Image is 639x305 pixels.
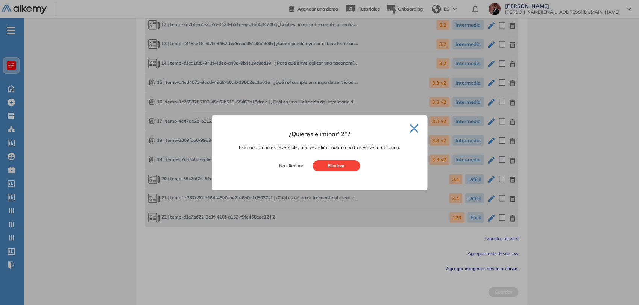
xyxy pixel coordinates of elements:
[601,269,639,305] iframe: Chat Widget
[221,144,418,151] span: Esta acción no es reversible, una vez eliminada no podrás volver a utilizarla.
[279,160,304,171] button: No eliminar
[408,123,420,132] button: ×
[313,160,360,171] button: Eliminar
[601,269,639,305] div: Widget de chat
[289,130,350,138] span: ¿Quieres eliminar “ 2 ”?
